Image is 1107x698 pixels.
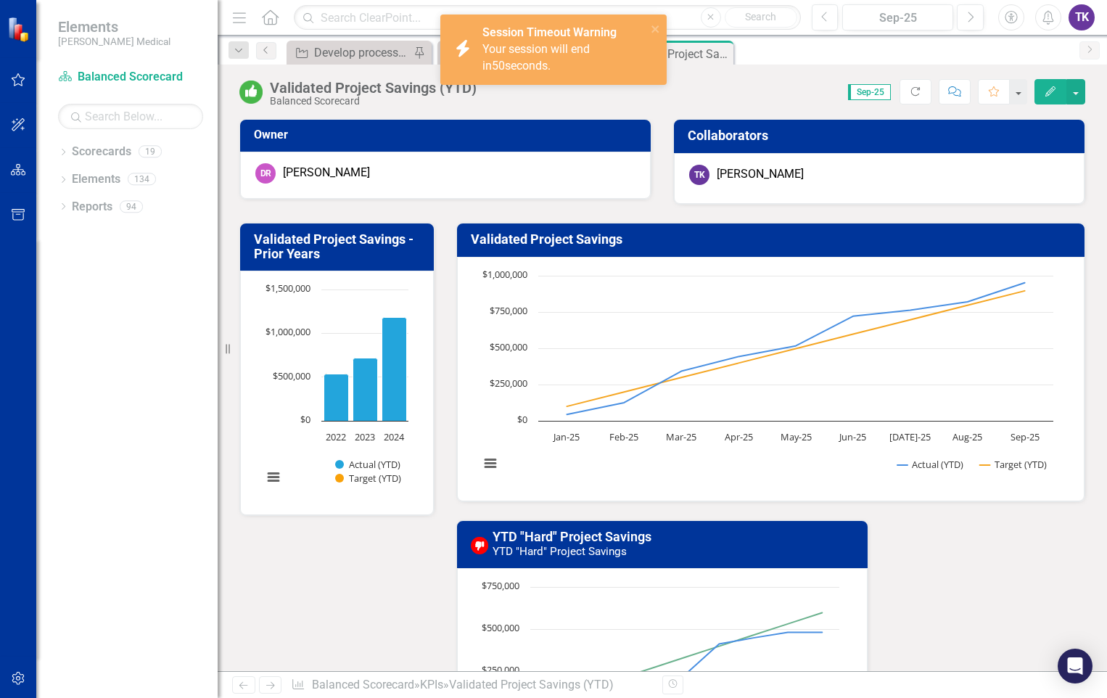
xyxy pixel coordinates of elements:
[616,45,730,63] div: Validated Project Savings (YTD)
[382,318,407,422] path: 2024, 1,184,813. Actual (YTD).
[552,430,580,443] text: Jan-25
[490,377,527,390] text: $250,000
[314,44,410,62] div: Develop process/capability to leverage projects across locations
[291,677,651,694] div: » »
[263,467,284,488] button: View chart menu, Chart
[493,529,651,544] a: YTD "Hard" Project Savings
[471,232,1076,247] h3: Validated Project Savings
[58,18,170,36] span: Elements
[254,232,425,261] h3: Validated Project Savings - Prior Years
[1011,430,1040,443] text: Sep-25
[239,81,263,104] img: On or Above Target
[725,430,753,443] text: Apr-25
[482,268,527,281] text: $1,000,000
[688,128,1076,143] h3: Collaborators
[128,173,156,186] div: 134
[300,413,310,426] text: $0
[7,17,33,42] img: ClearPoint Strategy
[952,430,982,443] text: Aug-25
[72,144,131,160] a: Scorecards
[335,458,401,471] button: Show Actual (YTD)
[980,458,1048,471] button: Show Target (YTD)
[490,340,527,353] text: $500,000
[353,358,378,422] path: 2023, 714,826. Actual (YTD).
[842,4,953,30] button: Sep-25
[745,11,776,22] span: Search
[58,69,203,86] a: Balanced Scorecard
[564,279,1028,416] g: Actual (YTD), line 1 of 2 with 9 data points.
[689,165,709,185] div: TK
[889,430,931,443] text: [DATE]-25
[517,413,527,426] text: $0
[120,200,143,213] div: 94
[472,268,1069,486] div: Chart. Highcharts interactive chart.
[471,537,488,554] img: Below Target
[273,369,310,382] text: $500,000
[666,430,696,443] text: Mar-25
[725,7,797,28] button: Search
[847,9,948,27] div: Sep-25
[449,678,614,691] div: Validated Project Savings (YTD)
[254,128,642,141] h3: Owner
[838,430,866,443] text: Jun-25
[1069,4,1095,30] button: TK
[335,472,402,485] button: Show Target (YTD)
[139,146,162,158] div: 19
[482,42,590,73] span: Your session will end in seconds.
[266,325,310,338] text: $1,000,000
[482,25,617,39] strong: Session Timeout Warning
[255,163,276,184] div: DR
[384,430,405,443] text: 2024
[1058,649,1092,683] div: Open Intercom Messenger
[294,5,800,30] input: Search ClearPoint...
[609,430,638,443] text: Feb-25
[255,282,416,500] svg: Interactive chart
[312,678,414,691] a: Balanced Scorecard
[324,374,349,422] path: 2022, 531,952. Actual (YTD).
[58,104,203,129] input: Search Below...
[717,166,804,183] div: [PERSON_NAME]
[72,199,112,215] a: Reports
[355,430,375,443] text: 2023
[480,453,501,474] button: View chart menu, Chart
[651,20,661,37] button: close
[897,458,964,471] button: Show Actual (YTD)
[482,621,519,634] text: $500,000
[472,268,1061,486] svg: Interactive chart
[493,545,627,558] small: YTD "Hard" Project Savings
[283,165,370,181] div: [PERSON_NAME]
[290,44,410,62] a: Develop process/capability to leverage projects across locations
[325,374,347,422] path: 2022, 544,000. Target (YTD).
[266,282,310,295] text: $1,500,000
[781,430,812,443] text: May-25
[490,304,527,317] text: $750,000
[270,96,477,107] div: Balanced Scorecard
[58,36,170,47] small: [PERSON_NAME] Medical
[72,171,120,188] a: Elements
[848,84,891,100] span: Sep-25
[482,579,519,592] text: $750,000
[420,678,443,691] a: KPIs
[255,282,419,500] div: Chart. Highcharts interactive chart.
[482,663,519,676] text: $250,000
[270,80,477,96] div: Validated Project Savings (YTD)
[492,59,505,73] span: 50
[324,318,407,422] g: Actual (YTD), bar series 1 of 2 with 3 bars.
[326,430,346,443] text: 2022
